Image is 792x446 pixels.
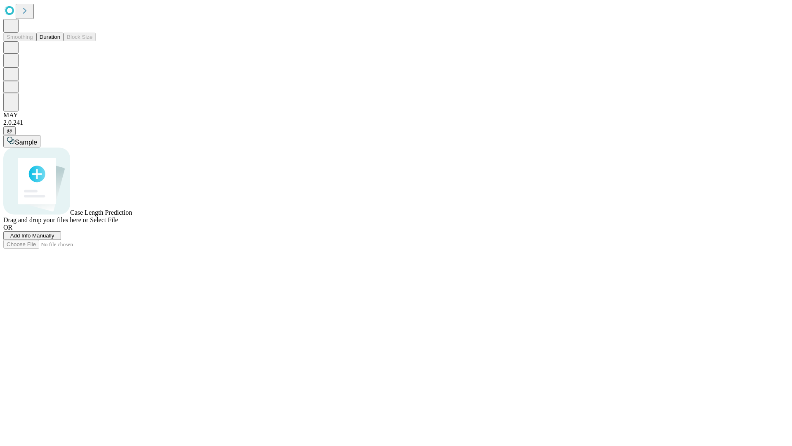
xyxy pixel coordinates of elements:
[3,119,789,126] div: 2.0.241
[3,126,16,135] button: @
[70,209,132,216] span: Case Length Prediction
[64,33,96,41] button: Block Size
[3,224,12,231] span: OR
[36,33,64,41] button: Duration
[10,232,54,239] span: Add Info Manually
[3,33,36,41] button: Smoothing
[3,216,88,223] span: Drag and drop your files here or
[3,135,40,147] button: Sample
[15,139,37,146] span: Sample
[3,231,61,240] button: Add Info Manually
[90,216,118,223] span: Select File
[3,111,789,119] div: MAY
[7,128,12,134] span: @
